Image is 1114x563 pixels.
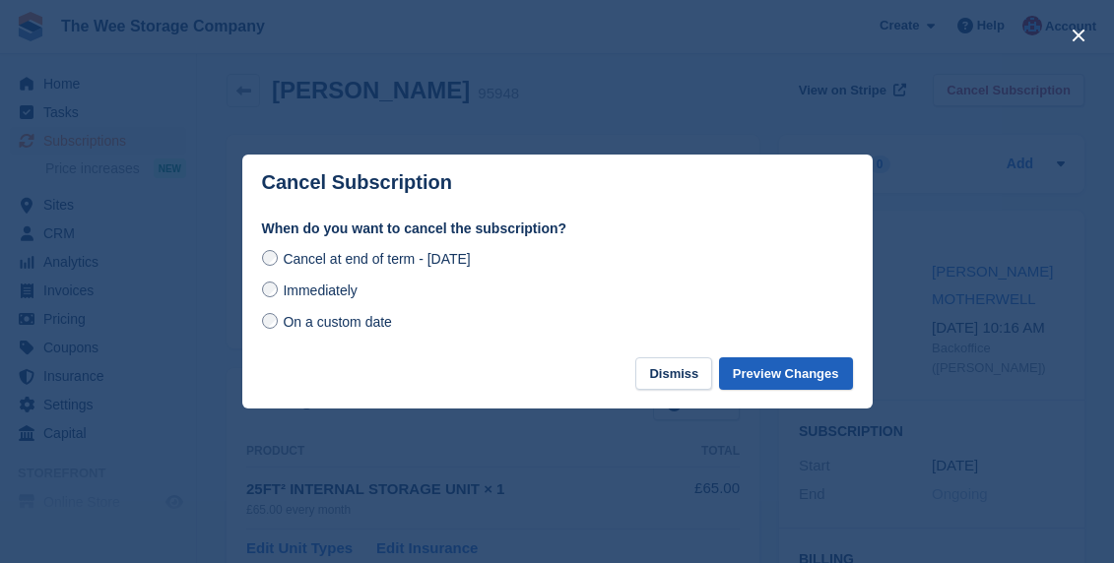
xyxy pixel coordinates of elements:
[283,282,357,298] span: Immediately
[262,250,278,266] input: Cancel at end of term - [DATE]
[1063,20,1094,51] button: close
[283,314,392,330] span: On a custom date
[719,357,853,390] button: Preview Changes
[635,357,712,390] button: Dismiss
[262,281,278,297] input: Immediately
[283,251,470,267] span: Cancel at end of term - [DATE]
[262,171,452,194] p: Cancel Subscription
[262,219,853,239] label: When do you want to cancel the subscription?
[262,313,278,329] input: On a custom date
